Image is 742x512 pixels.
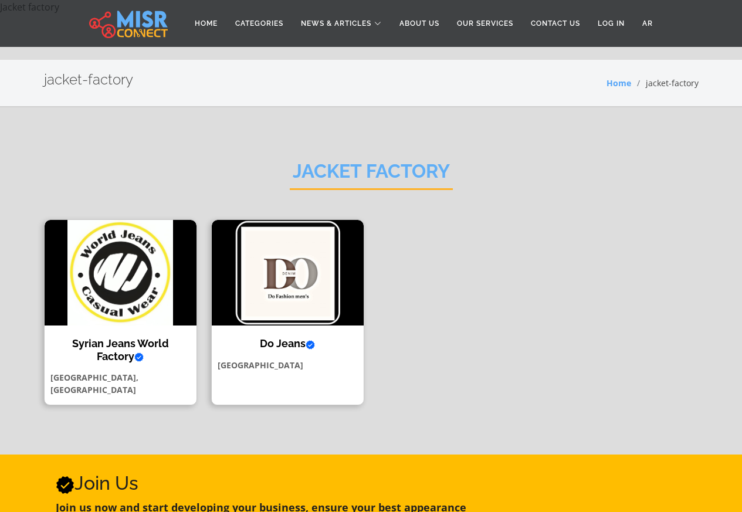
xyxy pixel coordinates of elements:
p: [GEOGRAPHIC_DATA], [GEOGRAPHIC_DATA] [45,371,196,396]
a: AR [633,12,662,35]
a: Log in [589,12,633,35]
img: Do Jeans [212,220,364,325]
a: Do Jeans Do Jeans [GEOGRAPHIC_DATA] [204,219,371,405]
a: Categories [226,12,292,35]
a: Syrian Jeans World Factory Syrian Jeans World Factory [GEOGRAPHIC_DATA], [GEOGRAPHIC_DATA] [37,219,204,405]
h2: Jacket factory [290,160,453,190]
p: [GEOGRAPHIC_DATA] [212,359,364,371]
h2: Join Us [56,472,472,494]
h2: jacket-factory [44,72,133,89]
span: News & Articles [301,18,371,29]
svg: Verified account [56,476,74,494]
a: News & Articles [292,12,391,35]
h4: Syrian Jeans World Factory [53,337,188,362]
svg: Verified account [134,352,144,362]
img: main.misr_connect [89,9,168,38]
a: Home [186,12,226,35]
img: Syrian Jeans World Factory [45,220,196,325]
svg: Verified account [306,340,315,350]
a: About Us [391,12,448,35]
h4: Do Jeans [221,337,355,350]
a: Home [607,77,631,89]
a: Our Services [448,12,522,35]
li: jacket-factory [631,77,699,89]
a: Contact Us [522,12,589,35]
